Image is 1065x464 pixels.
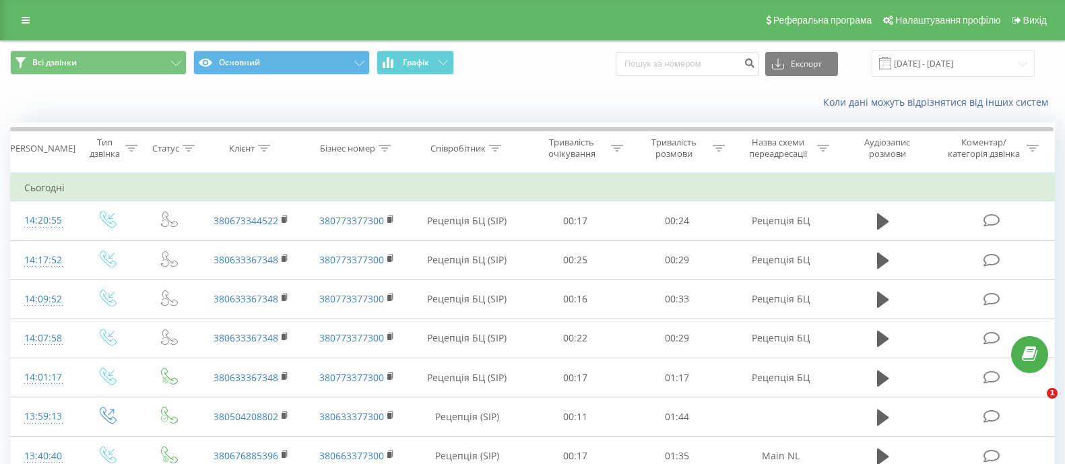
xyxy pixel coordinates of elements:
[626,279,728,319] td: 00:33
[410,358,524,397] td: Рецепція БЦ (SIP)
[1019,388,1052,420] iframe: Intercom live chat
[214,371,278,384] a: 380633367348
[616,52,759,76] input: Пошук за номером
[410,397,524,436] td: Рецепція (SIP)
[214,292,278,305] a: 380633367348
[403,58,429,67] span: Графік
[24,364,62,391] div: 14:01:17
[944,137,1023,160] div: Коментар/категорія дзвінка
[626,201,728,240] td: 00:24
[524,319,626,358] td: 00:22
[214,449,278,462] a: 380676885396
[7,143,75,154] div: [PERSON_NAME]
[536,137,607,160] div: Тривалість очікування
[319,449,384,462] a: 380663377300
[728,240,834,279] td: Рецепція БЦ
[10,51,187,75] button: Всі дзвінки
[377,51,454,75] button: Графік
[319,292,384,305] a: 380773377300
[524,358,626,397] td: 00:17
[319,331,384,344] a: 380773377300
[410,319,524,358] td: Рецепція БЦ (SIP)
[626,397,728,436] td: 01:44
[728,279,834,319] td: Рецепція БЦ
[430,143,486,154] div: Співробітник
[214,331,278,344] a: 380633367348
[823,96,1055,108] a: Коли дані можуть відрізнятися вiд інших систем
[524,240,626,279] td: 00:25
[846,137,928,160] div: Аудіозапис розмови
[410,279,524,319] td: Рецепція БЦ (SIP)
[410,240,524,279] td: Рецепція БЦ (SIP)
[728,358,834,397] td: Рецепція БЦ
[214,410,278,423] a: 380504208802
[524,279,626,319] td: 00:16
[193,51,370,75] button: Основний
[11,174,1055,201] td: Сьогодні
[742,137,814,160] div: Назва схеми переадресації
[229,143,255,154] div: Клієнт
[895,15,1000,26] span: Налаштування профілю
[728,201,834,240] td: Рецепція БЦ
[319,410,384,423] a: 380633377300
[24,325,62,352] div: 14:07:58
[1023,15,1047,26] span: Вихід
[639,137,709,160] div: Тривалість розмови
[524,397,626,436] td: 00:11
[1047,388,1058,399] span: 1
[214,253,278,266] a: 380633367348
[319,214,384,227] a: 380773377300
[410,201,524,240] td: Рецепція БЦ (SIP)
[152,143,179,154] div: Статус
[524,201,626,240] td: 00:17
[728,319,834,358] td: Рецепція БЦ
[773,15,872,26] span: Реферальна програма
[319,253,384,266] a: 380773377300
[32,57,77,68] span: Всі дзвінки
[214,214,278,227] a: 380673344522
[626,240,728,279] td: 00:29
[765,52,838,76] button: Експорт
[24,247,62,273] div: 14:17:52
[88,137,122,160] div: Тип дзвінка
[319,371,384,384] a: 380773377300
[626,358,728,397] td: 01:17
[24,207,62,234] div: 14:20:55
[24,286,62,312] div: 14:09:52
[24,403,62,430] div: 13:59:13
[626,319,728,358] td: 00:29
[320,143,375,154] div: Бізнес номер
